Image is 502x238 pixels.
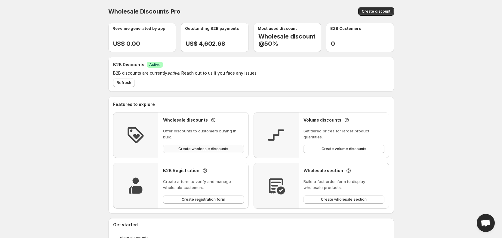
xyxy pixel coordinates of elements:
span: Create discount [362,9,390,14]
p: Revenue generated by app [112,25,165,31]
p: Outstanding B2B payments [185,25,239,31]
div: Open chat [477,214,495,232]
h2: US$ 4,602.68 [186,40,249,47]
span: Refresh [117,80,131,85]
span: Active [149,62,161,67]
img: Feature Icon [126,176,145,195]
span: Create wholesale discounts [178,147,228,151]
p: B2B Customers [330,25,361,31]
button: Create registration form [163,195,244,204]
img: Feature Icon [266,176,286,195]
h2: Wholesale discount @50% [258,33,322,47]
p: Offer discounts to customers buying in bulk. [163,128,244,140]
h2: US$ 0.00 [113,40,176,47]
h3: Wholesale section [303,168,343,174]
h2: Features to explore [113,101,389,107]
p: Most used discount [258,25,297,31]
img: Feature Icon [266,125,286,145]
p: Build a fast order form to display wholesale products. [303,178,384,190]
img: Feature Icon [126,125,145,145]
button: Create wholesale discounts [163,145,244,153]
h2: Get started [113,222,389,228]
button: Create volume discounts [303,145,384,153]
em: active [167,70,179,76]
span: Create volume discounts [322,147,366,151]
p: B2B discounts are currently . Reach out to us if you face any issues. [113,70,353,76]
p: Set tiered prices for larger product quantities. [303,128,384,140]
button: Create discount [358,7,394,16]
span: Create registration form [182,197,225,202]
h3: Volume discounts [303,117,341,123]
span: Wholesale Discounts Pro [108,8,180,15]
button: Create wholesale section [303,195,384,204]
p: Create a form to verify and manage wholesale customers. [163,178,244,190]
h3: B2B Registration [163,168,199,174]
h2: B2B Discounts [113,62,144,68]
h3: Wholesale discounts [163,117,208,123]
span: Create wholesale section [321,197,367,202]
h2: 0 [331,40,394,47]
button: Refresh [113,79,135,87]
